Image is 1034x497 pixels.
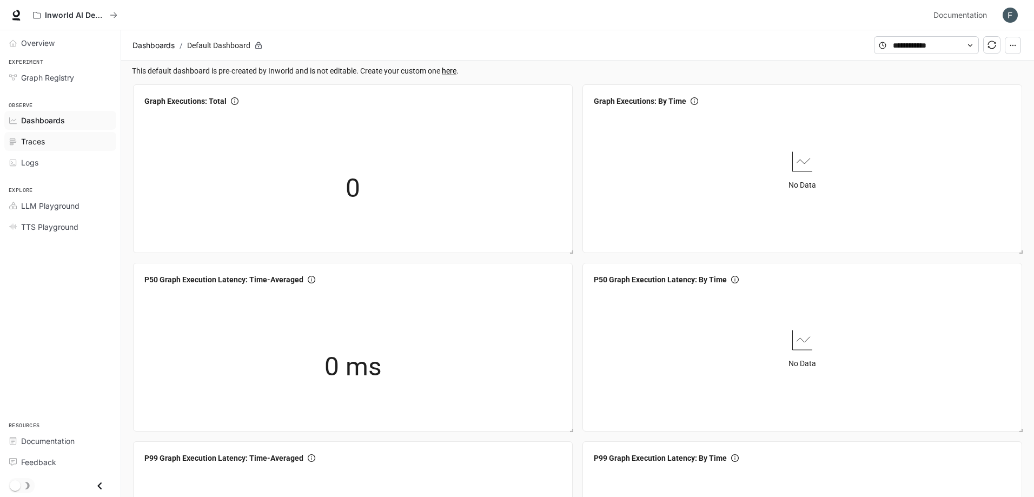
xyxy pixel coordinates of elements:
[4,34,116,52] a: Overview
[130,39,177,52] button: Dashboards
[4,196,116,215] a: LLM Playground
[45,11,105,20] p: Inworld AI Demos
[132,39,175,52] span: Dashboards
[442,67,456,75] a: here
[1003,8,1018,23] img: User avatar
[21,72,74,83] span: Graph Registry
[324,347,382,387] span: 0 ms
[4,432,116,450] a: Documentation
[21,200,79,211] span: LLM Playground
[88,475,112,497] button: Close drawer
[21,37,55,49] span: Overview
[4,453,116,472] a: Feedback
[21,221,78,233] span: TTS Playground
[594,95,686,107] span: Graph Executions: By Time
[594,274,727,286] span: P50 Graph Execution Latency: By Time
[185,35,253,56] article: Default Dashboard
[594,452,727,464] span: P99 Graph Execution Latency: By Time
[691,97,698,105] span: info-circle
[4,132,116,151] a: Traces
[4,68,116,87] a: Graph Registry
[788,179,816,191] article: No Data
[144,274,303,286] span: P50 Graph Execution Latency: Time-Averaged
[933,9,987,22] span: Documentation
[21,456,56,468] span: Feedback
[144,95,227,107] span: Graph Executions: Total
[788,357,816,369] article: No Data
[21,115,65,126] span: Dashboards
[231,97,238,105] span: info-circle
[21,157,38,168] span: Logs
[21,435,75,447] span: Documentation
[180,39,183,51] span: /
[4,153,116,172] a: Logs
[10,479,21,491] span: Dark mode toggle
[999,4,1021,26] button: User avatar
[28,4,122,26] button: All workspaces
[731,276,739,283] span: info-circle
[731,454,739,462] span: info-circle
[132,65,1025,77] span: This default dashboard is pre-created by Inworld and is not editable. Create your custom one .
[346,168,360,209] span: 0
[308,276,315,283] span: info-circle
[144,452,303,464] span: P99 Graph Execution Latency: Time-Averaged
[987,41,996,49] span: sync
[4,217,116,236] a: TTS Playground
[308,454,315,462] span: info-circle
[21,136,45,147] span: Traces
[929,4,995,26] a: Documentation
[4,111,116,130] a: Dashboards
